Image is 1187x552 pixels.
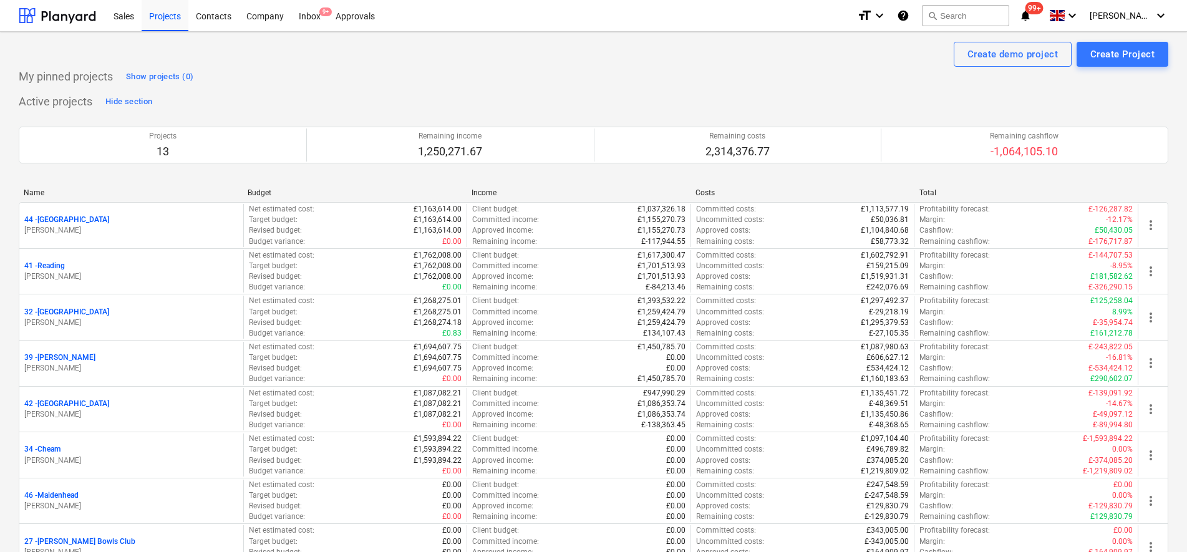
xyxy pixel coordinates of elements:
[1088,236,1133,247] p: £-176,717.87
[472,282,537,293] p: Remaining income :
[414,271,462,282] p: £1,762,008.00
[414,215,462,225] p: £1,163,614.00
[919,296,990,306] p: Profitability forecast :
[637,399,686,409] p: £1,086,353.74
[865,511,909,522] p: £-129,830.79
[871,236,909,247] p: £58,773.32
[472,388,519,399] p: Client budget :
[696,296,756,306] p: Committed costs :
[666,480,686,490] p: £0.00
[102,92,155,112] button: Hide section
[666,352,686,363] p: £0.00
[414,342,462,352] p: £1,694,607.75
[869,399,909,409] p: £-48,369.51
[861,342,909,352] p: £1,087,980.63
[472,342,519,352] p: Client budget :
[249,444,298,455] p: Target budget :
[967,46,1058,62] div: Create demo project
[1088,342,1133,352] p: £-243,822.05
[249,307,298,317] p: Target budget :
[696,271,750,282] p: Approved costs :
[861,296,909,306] p: £1,297,492.37
[666,363,686,374] p: £0.00
[414,363,462,374] p: £1,694,607.75
[637,317,686,328] p: £1,259,424.79
[871,215,909,225] p: £50,036.81
[24,307,238,328] div: 32 -[GEOGRAPHIC_DATA][PERSON_NAME]
[922,5,1009,26] button: Search
[249,282,305,293] p: Budget variance :
[24,215,238,236] div: 44 -[GEOGRAPHIC_DATA][PERSON_NAME]
[666,525,686,536] p: £0.00
[696,282,754,293] p: Remaining costs :
[1106,215,1133,225] p: -12.17%
[418,144,482,159] p: 1,250,271.67
[696,261,764,271] p: Uncommitted costs :
[249,342,314,352] p: Net estimated cost :
[696,250,756,261] p: Committed costs :
[928,11,937,21] span: search
[1143,264,1158,279] span: more_vert
[666,490,686,501] p: £0.00
[472,466,537,477] p: Remaining income :
[1088,501,1133,511] p: £-129,830.79
[919,307,945,317] p: Margin :
[666,511,686,522] p: £0.00
[666,501,686,511] p: £0.00
[24,399,109,409] p: 42 - [GEOGRAPHIC_DATA]
[1088,250,1133,261] p: £-144,707.53
[442,511,462,522] p: £0.00
[24,399,238,420] div: 42 -[GEOGRAPHIC_DATA][PERSON_NAME]
[472,250,519,261] p: Client budget :
[696,236,754,247] p: Remaining costs :
[696,352,764,363] p: Uncommitted costs :
[1110,261,1133,271] p: -8.95%
[24,490,79,501] p: 46 - Maidenhead
[472,374,537,384] p: Remaining income :
[442,282,462,293] p: £0.00
[24,444,238,465] div: 34 -Cheam[PERSON_NAME]
[919,466,990,477] p: Remaining cashflow :
[24,225,238,236] p: [PERSON_NAME]
[696,490,764,501] p: Uncommitted costs :
[861,374,909,384] p: £1,160,183.63
[990,131,1059,142] p: Remaining cashflow
[126,70,193,84] div: Show projects (0)
[919,420,990,430] p: Remaining cashflow :
[249,433,314,444] p: Net estimated cost :
[24,536,135,547] p: 27 - [PERSON_NAME] Bowls Club
[1143,448,1158,463] span: more_vert
[866,363,909,374] p: £534,424.12
[919,204,990,215] p: Profitability forecast :
[414,352,462,363] p: £1,694,607.75
[249,399,298,409] p: Target budget :
[249,480,314,490] p: Net estimated cost :
[1113,480,1133,490] p: £0.00
[861,433,909,444] p: £1,097,104.40
[696,409,750,420] p: Approved costs :
[696,444,764,455] p: Uncommitted costs :
[919,215,945,225] p: Margin :
[249,317,302,328] p: Revised budget :
[249,455,302,466] p: Revised budget :
[637,409,686,420] p: £1,086,353.74
[866,501,909,511] p: £129,830.79
[249,328,305,339] p: Budget variance :
[869,328,909,339] p: £-27,105.35
[249,296,314,306] p: Net estimated cost :
[861,225,909,236] p: £1,104,840.68
[696,511,754,522] p: Remaining costs :
[1025,2,1044,14] span: 99+
[696,480,756,490] p: Committed costs :
[472,307,539,317] p: Committed income :
[472,261,539,271] p: Committed income :
[696,420,754,430] p: Remaining costs :
[1088,363,1133,374] p: £-534,424.12
[249,374,305,384] p: Budget variance :
[24,352,95,363] p: 39 - [PERSON_NAME]
[954,42,1072,67] button: Create demo project
[696,501,750,511] p: Approved costs :
[249,236,305,247] p: Budget variance :
[1077,42,1168,67] button: Create Project
[472,188,686,197] div: Income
